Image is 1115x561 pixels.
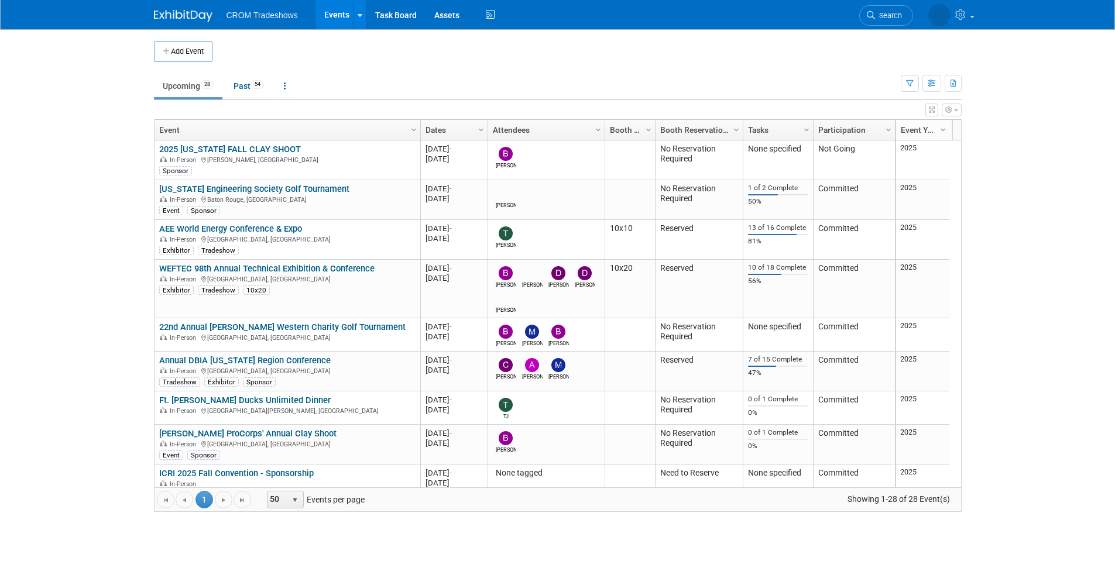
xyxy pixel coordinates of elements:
[426,144,482,154] div: [DATE]
[896,425,949,464] td: 2025
[170,196,200,204] span: In-Person
[896,391,949,425] td: 2025
[551,266,565,280] img: Daniel Haugland
[551,325,565,339] img: Blake Roberts
[896,464,949,504] td: 2025
[802,125,811,135] span: Column Settings
[180,495,189,505] span: Go to the previous page
[243,285,270,295] div: 10x20
[426,405,482,415] div: [DATE]
[267,491,287,508] span: 50
[225,75,273,97] a: Past54
[426,223,482,233] div: [DATE]
[426,355,482,365] div: [DATE]
[578,266,592,280] img: Daniel Austria
[499,291,513,305] img: Kristin Elliott
[496,240,516,249] div: Tod Green
[159,206,183,215] div: Event
[730,120,743,137] a: Column Settings
[748,277,808,285] div: 56%
[575,280,595,289] div: Daniel Austria
[170,407,200,415] span: In-Person
[204,377,239,387] div: Exhibitor
[251,80,264,89] span: 54
[426,365,482,375] div: [DATE]
[159,223,302,234] a: AEE World Energy Conference & Expo
[896,352,949,391] td: 2025
[593,125,603,135] span: Column Settings
[450,322,452,331] span: -
[227,11,298,20] span: CROM Tradeshows
[170,156,200,164] span: In-Person
[605,220,655,260] td: 10x10
[170,367,200,375] span: In-Person
[813,220,895,260] td: Committed
[159,285,194,295] div: Exhibitor
[525,325,539,339] img: Myers Carpenter
[655,352,743,391] td: Reserved
[426,184,482,194] div: [DATE]
[655,220,743,260] td: Reserved
[159,144,301,154] a: 2025 [US_STATE] FALL CLAY SHOOT
[426,233,482,243] div: [DATE]
[176,491,193,508] a: Go to the previous page
[159,405,415,415] div: [GEOGRAPHIC_DATA][PERSON_NAME], [GEOGRAPHIC_DATA]
[496,201,516,209] div: Alan Raymond
[499,431,513,445] img: Branden Peterson
[493,120,597,140] a: Attendees
[450,469,452,477] span: -
[875,11,902,20] span: Search
[732,125,741,135] span: Column Settings
[938,125,948,135] span: Column Settings
[426,154,482,164] div: [DATE]
[859,5,913,26] a: Search
[642,120,655,137] a: Column Settings
[161,495,170,505] span: Go to the first page
[522,339,543,347] div: Myers Carpenter
[160,334,167,340] img: In-Person Event
[496,372,516,381] div: Cameron Kenyon
[160,480,167,486] img: In-Person Event
[290,495,300,505] span: select
[426,273,482,283] div: [DATE]
[800,120,813,137] a: Column Settings
[159,166,192,175] div: Sponsor
[160,276,167,281] img: In-Person Event
[450,429,452,438] span: -
[896,220,949,260] td: 2025
[170,276,200,283] span: In-Person
[159,428,337,439] a: [PERSON_NAME] ProCorps' Annual Clay Shoot
[243,377,276,387] div: Sponsor
[748,223,808,232] div: 13 of 16 Complete
[170,480,200,488] span: In-Person
[159,194,415,204] div: Baton Rouge, [GEOGRAPHIC_DATA]
[198,285,239,295] div: Tradeshow
[748,428,808,437] div: 0 of 1 Complete
[187,450,220,460] div: Sponsor
[426,468,482,478] div: [DATE]
[426,332,482,342] div: [DATE]
[159,355,331,366] a: Annual DBIA [US_STATE] Region Conference
[748,184,808,192] div: 1 of 2 Complete
[836,491,960,507] span: Showing 1-28 of 28 Event(s)
[896,318,949,352] td: 2025
[499,325,513,339] img: Branden Peterson
[592,120,605,137] a: Column Settings
[813,391,895,425] td: Committed
[160,196,167,202] img: In-Person Event
[644,125,653,135] span: Column Settings
[426,438,482,448] div: [DATE]
[496,445,516,454] div: Branden Peterson
[548,339,569,347] div: Blake Roberts
[252,491,376,508] span: Events per page
[159,234,415,244] div: [GEOGRAPHIC_DATA], [GEOGRAPHIC_DATA]
[426,194,482,204] div: [DATE]
[159,274,415,284] div: [GEOGRAPHIC_DATA], [GEOGRAPHIC_DATA]
[159,263,375,274] a: WEFTEC 98th Annual Technical Exhibition & Conference
[157,491,174,508] a: Go to the first page
[818,120,887,140] a: Participation
[548,372,569,381] div: Michael Brandao
[159,468,314,479] a: ICRI 2025 Fall Convention - Sponsorship
[525,266,539,280] img: Alan Raymond
[748,197,808,206] div: 50%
